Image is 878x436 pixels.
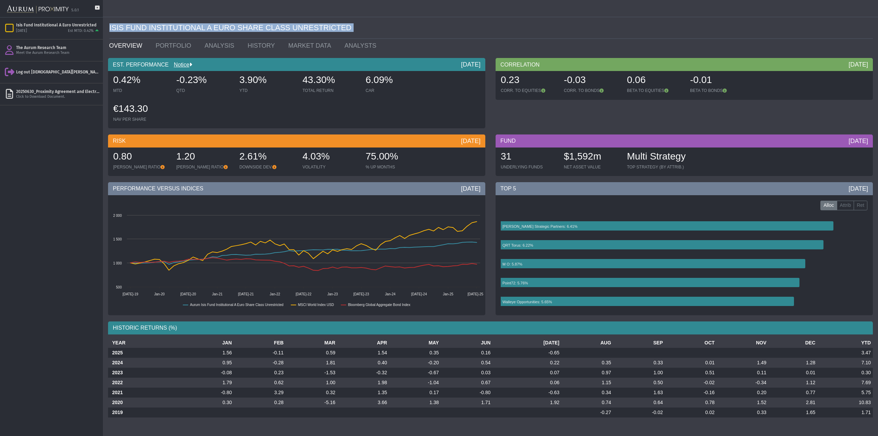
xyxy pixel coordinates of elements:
div: Isis Fund Institutional A Euro Unrestricted [16,22,100,28]
td: 0.77 [768,388,817,398]
td: 0.28 [234,398,286,408]
div: QTD [176,88,233,93]
td: 0.32 [286,388,337,398]
text: Jan-20 [154,292,165,296]
div: [DATE] [461,185,480,193]
div: 6.09% [366,73,422,88]
td: 0.33 [613,358,665,368]
th: APR [337,338,389,348]
td: 1.92 [493,398,561,408]
th: 2024 [108,358,182,368]
th: 2019 [108,408,182,417]
text: Jan-21 [212,292,223,296]
div: The Aurum Research Team [16,45,100,50]
td: 5.75 [817,388,873,398]
div: NAV PER SHARE [113,117,169,122]
td: 0.03 [441,368,493,378]
div: Click to Download Document. [16,94,100,99]
td: 0.06 [493,378,561,388]
td: -0.80 [441,388,493,398]
text: Jan-24 [385,292,396,296]
td: 0.64 [613,398,665,408]
div: [DATE] [849,185,868,193]
td: 0.16 [441,348,493,358]
text: [DATE]-19 [122,292,138,296]
td: 0.01 [665,358,717,368]
td: 0.22 [493,358,561,368]
td: 0.30 [182,398,234,408]
div: Notice [169,61,192,69]
td: -0.34 [717,378,769,388]
div: 1.20 [176,150,233,164]
div: ISIS FUND INSTITUTIONAL A EURO SHARE CLASS UNRESTRICTED [109,17,873,39]
div: CAR [366,88,422,93]
td: 1.49 [717,358,769,368]
label: Ret [854,201,867,210]
td: 10.83 [817,398,873,408]
div: YTD [239,88,296,93]
a: MARKET DATA [283,39,339,52]
th: MAR [286,338,337,348]
td: 2.81 [768,398,817,408]
text: [PERSON_NAME] Strategic Partners: 6.41% [502,224,578,228]
div: NET ASSET VALUE [564,164,620,170]
td: 1.12 [768,378,817,388]
div: 4.03% [302,150,359,164]
span: 0.42% [113,74,140,85]
td: 1.65 [768,408,817,417]
td: 0.97 [561,368,613,378]
td: 1.00 [613,368,665,378]
td: 1.98 [337,378,389,388]
td: -0.63 [493,388,561,398]
div: TOTAL RETURN [302,88,359,93]
div: -0.03 [564,73,620,88]
td: 1.28 [768,358,817,368]
text: [DATE]-20 [180,292,196,296]
td: 1.81 [286,358,337,368]
th: MAY [389,338,441,348]
div: UNDERLYING FUNDS [501,164,557,170]
th: OCT [665,338,717,348]
div: RISK [108,134,485,148]
div: BETA TO BONDS [690,88,746,93]
a: ANALYSIS [199,39,242,52]
td: 1.00 [286,378,337,388]
div: BETA TO EQUITIES [627,88,683,93]
td: 0.78 [665,398,717,408]
td: 0.01 [768,368,817,378]
text: Jan-22 [270,292,280,296]
span: -0.23% [176,74,207,85]
text: Jan-23 [327,292,338,296]
div: Est MTD: 0.42% [68,28,94,34]
a: ANALYSTS [339,39,384,52]
text: 2 000 [113,214,122,217]
th: 2021 [108,388,182,398]
td: 0.30 [817,368,873,378]
th: DEC [768,338,817,348]
text: [DATE]-22 [296,292,311,296]
td: -0.67 [389,368,441,378]
th: YTD [817,338,873,348]
td: 0.62 [234,378,286,388]
td: -0.02 [613,408,665,417]
td: 0.20 [717,388,769,398]
td: 0.59 [286,348,337,358]
td: 0.11 [717,368,769,378]
th: JAN [182,338,234,348]
td: 0.33 [717,408,769,417]
div: [DATE] [461,137,480,145]
div: [DATE] [849,60,868,69]
td: 1.71 [441,398,493,408]
text: [DATE]-23 [353,292,369,296]
td: -5.16 [286,398,337,408]
td: -0.20 [389,358,441,368]
text: MSCI World Index USD [298,303,334,307]
th: 2023 [108,368,182,378]
div: FUND [496,134,873,148]
td: -0.27 [561,408,613,417]
div: €143.30 [113,102,169,117]
th: SEP [613,338,665,348]
td: 1.79 [182,378,234,388]
div: [DATE] [461,60,480,69]
div: DOWNSIDE DEV. [239,164,296,170]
